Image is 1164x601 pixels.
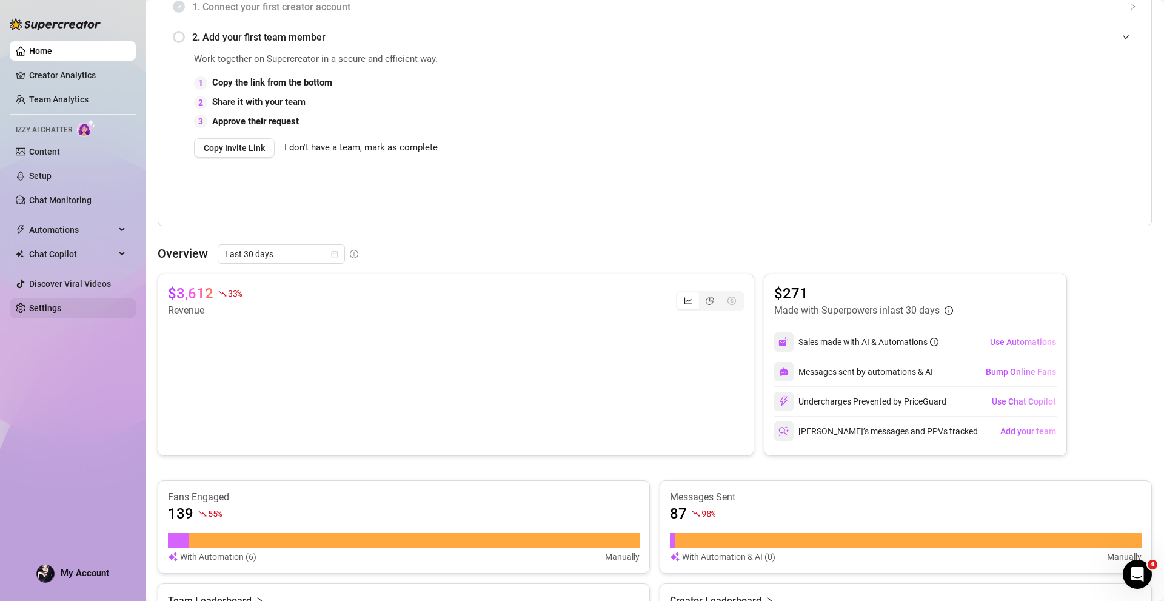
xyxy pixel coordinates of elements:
span: Use Chat Copilot [992,397,1056,406]
span: expanded [1122,33,1129,41]
span: Automations [29,220,115,240]
span: Add your team [1000,426,1056,436]
div: [PERSON_NAME]’s messages and PPVs tracked [774,421,978,441]
span: fall [198,509,207,518]
article: Overview [158,244,208,263]
a: Team Analytics [29,95,89,104]
span: 33 % [228,287,242,299]
article: With Automation (6) [180,550,256,563]
span: Chat Copilot [29,244,115,264]
iframe: Intercom live chat [1123,560,1152,589]
span: info-circle [930,338,938,346]
img: AI Chatter [77,119,96,137]
button: Use Chat Copilot [991,392,1057,411]
img: svg%3e [670,550,680,563]
span: 2. Add your first team member [192,30,1137,45]
img: logo-BBDzfeDw.svg [10,18,101,30]
article: 139 [168,504,193,523]
span: dollar-circle [727,297,736,305]
button: Copy Invite Link [194,138,275,158]
span: Copy Invite Link [204,143,265,153]
span: fall [692,509,700,518]
span: fall [218,289,227,298]
span: info-circle [350,250,358,258]
strong: Approve their request [212,116,299,127]
div: 3 [194,115,207,128]
article: With Automation & AI (0) [682,550,775,563]
img: svg%3e [778,337,789,348]
article: Revenue [168,303,242,318]
a: Setup [29,171,52,181]
span: Bump Online Fans [986,367,1056,377]
div: 1 [194,76,207,90]
span: 55 % [208,508,222,519]
div: Undercharges Prevented by PriceGuard [774,392,946,411]
span: pie-chart [706,297,714,305]
a: Settings [29,303,61,313]
a: Creator Analytics [29,65,126,85]
img: svg%3e [778,426,789,437]
a: Discover Viral Videos [29,279,111,289]
button: Add your team [1000,421,1057,441]
span: Izzy AI Chatter [16,124,72,136]
div: segmented control [676,291,744,311]
span: calendar [331,250,338,258]
div: 2. Add your first team member [173,22,1137,52]
article: Messages Sent [670,491,1142,504]
div: 2 [194,96,207,109]
a: Home [29,46,52,56]
span: line-chart [684,297,692,305]
article: $3,612 [168,284,213,303]
article: $271 [774,284,953,303]
img: AGNmyxbOLtgpc4rX6mFY83ZYVPbd6xoTVWEYwqgl2tE2=s96-c [37,565,54,582]
article: Fans Engaged [168,491,640,504]
span: Work together on Supercreator in a secure and efficient way. [194,52,864,67]
img: svg%3e [778,396,789,407]
strong: Copy the link from the bottom [212,77,332,88]
div: Messages sent by automations & AI [774,362,933,381]
a: Chat Monitoring [29,195,92,205]
span: collapsed [1129,3,1137,10]
span: thunderbolt [16,225,25,235]
span: info-circle [945,306,953,315]
span: 98 % [701,508,715,519]
article: 87 [670,504,687,523]
a: Content [29,147,60,156]
div: Sales made with AI & Automations [798,335,938,349]
article: Made with Superpowers in last 30 days [774,303,940,318]
span: My Account [61,568,109,579]
img: svg%3e [779,367,789,377]
span: 4 [1148,560,1157,569]
button: Use Automations [989,332,1057,352]
span: Use Automations [990,337,1056,347]
button: Bump Online Fans [985,362,1057,381]
img: svg%3e [168,550,178,563]
iframe: Adding Team Members [894,52,1137,207]
strong: Share it with your team [212,96,306,107]
span: I don't have a team, mark as complete [284,141,438,155]
article: Manually [1107,550,1142,563]
article: Manually [605,550,640,563]
img: Chat Copilot [16,250,24,258]
span: Last 30 days [225,245,338,263]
